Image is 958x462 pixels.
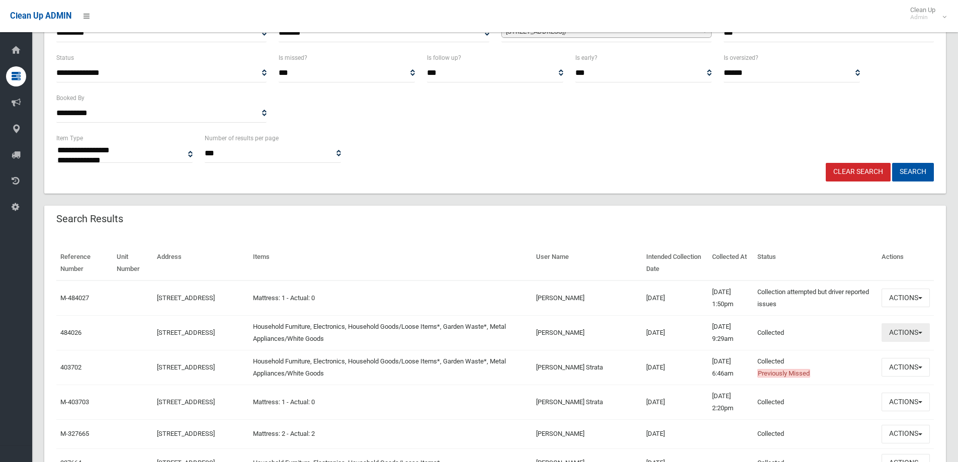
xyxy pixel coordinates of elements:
td: Collected [753,315,878,350]
a: M-403703 [60,398,89,406]
td: [DATE] 1:50pm [708,281,753,316]
span: Clean Up ADMIN [10,11,71,21]
td: Mattress: 2 - Actual: 2 [249,419,533,448]
td: Mattress: 1 - Actual: 0 [249,385,533,419]
td: [DATE] [642,419,708,448]
th: Actions [878,246,934,281]
a: [STREET_ADDRESS] [157,329,215,336]
button: Actions [882,358,930,377]
a: 403702 [60,363,81,371]
th: Intended Collection Date [642,246,708,281]
button: Actions [882,289,930,307]
label: Is early? [575,52,597,63]
th: Collected At [708,246,753,281]
label: Booked By [56,93,84,104]
td: [DATE] [642,315,708,350]
label: Is oversized? [724,52,758,63]
td: Collection attempted but driver reported issues [753,281,878,316]
td: Household Furniture, Electronics, Household Goods/Loose Items*, Garden Waste*, Metal Appliances/W... [249,350,533,385]
header: Search Results [44,209,135,229]
th: Unit Number [113,246,153,281]
td: [DATE] 2:20pm [708,385,753,419]
a: M-484027 [60,294,89,302]
td: [PERSON_NAME] [532,315,642,350]
td: [PERSON_NAME] [532,419,642,448]
label: Status [56,52,74,63]
td: [DATE] [642,350,708,385]
small: Admin [910,14,935,21]
a: [STREET_ADDRESS] [157,294,215,302]
label: Item Type [56,133,83,144]
th: Items [249,246,533,281]
td: [PERSON_NAME] [532,281,642,316]
a: M-327665 [60,430,89,437]
a: [STREET_ADDRESS] [157,398,215,406]
label: Number of results per page [205,133,279,144]
a: [STREET_ADDRESS] [157,430,215,437]
td: Collected [753,419,878,448]
td: [DATE] [642,385,708,419]
th: Status [753,246,878,281]
td: Collected [753,350,878,385]
a: 484026 [60,329,81,336]
td: [DATE] 9:29am [708,315,753,350]
a: Clear Search [826,163,891,181]
button: Actions [882,425,930,443]
button: Actions [882,323,930,342]
td: [DATE] 6:46am [708,350,753,385]
span: Previously Missed [757,369,810,378]
th: Reference Number [56,246,113,281]
td: Household Furniture, Electronics, Household Goods/Loose Items*, Garden Waste*, Metal Appliances/W... [249,315,533,350]
th: User Name [532,246,642,281]
td: [PERSON_NAME] Strata [532,350,642,385]
td: Mattress: 1 - Actual: 0 [249,281,533,316]
label: Is follow up? [427,52,461,63]
a: [STREET_ADDRESS] [157,363,215,371]
td: [DATE] [642,281,708,316]
td: Collected [753,385,878,419]
label: Is missed? [279,52,307,63]
span: Clean Up [905,6,945,21]
button: Search [892,163,934,181]
button: Actions [882,393,930,411]
td: [PERSON_NAME] Strata [532,385,642,419]
th: Address [153,246,248,281]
